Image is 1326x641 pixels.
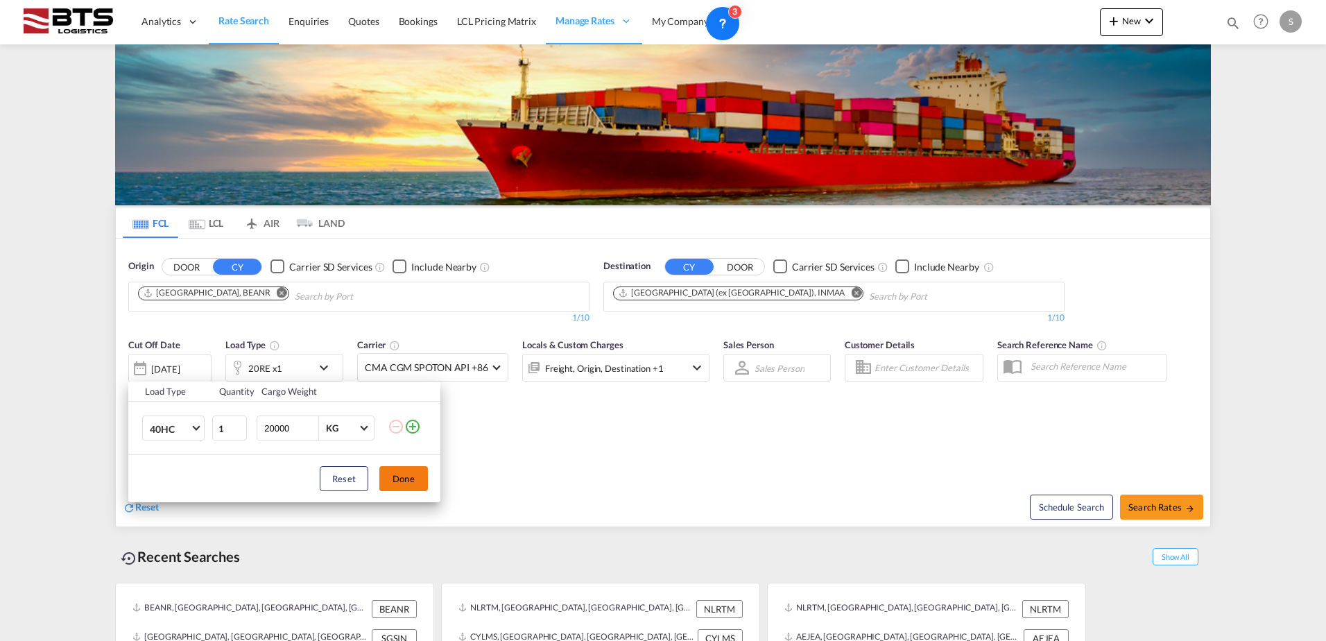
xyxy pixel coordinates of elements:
[128,382,211,402] th: Load Type
[320,466,368,491] button: Reset
[388,418,404,435] md-icon: icon-minus-circle-outline
[379,466,428,491] button: Done
[261,385,379,398] div: Cargo Weight
[404,418,421,435] md-icon: icon-plus-circle-outline
[211,382,254,402] th: Quantity
[212,416,247,441] input: Qty
[326,422,338,434] div: KG
[263,416,318,440] input: Enter Weight
[142,416,205,441] md-select: Choose: 40HC
[150,422,190,436] span: 40HC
